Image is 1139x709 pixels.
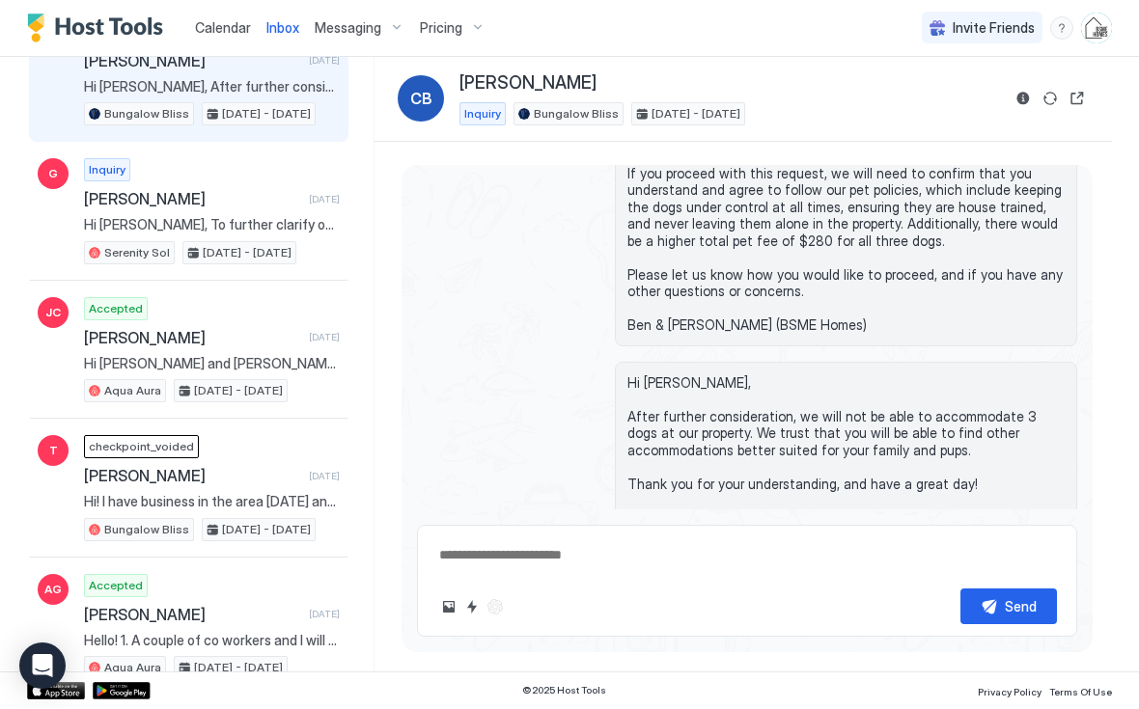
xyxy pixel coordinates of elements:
[93,683,151,700] a: Google Play Store
[266,20,299,37] span: Inbox
[1066,88,1089,111] button: Open reservation
[1005,597,1037,617] div: Send
[45,305,61,322] span: JC
[194,660,283,677] span: [DATE] - [DATE]
[522,685,606,697] span: © 2025 Host Tools
[627,375,1065,528] span: Hi [PERSON_NAME], After further consideration, we will not be able to accommodate 3 dogs at our p...
[460,596,484,619] button: Quick reply
[464,106,501,123] span: Inquiry
[84,52,301,71] span: [PERSON_NAME]
[222,522,311,539] span: [DATE] - [DATE]
[194,383,283,400] span: [DATE] - [DATE]
[953,20,1035,38] span: Invite Friends
[266,18,299,39] a: Inbox
[1049,687,1112,698] span: Terms Of Use
[1049,681,1112,701] a: Terms Of Use
[89,301,143,318] span: Accepted
[459,73,597,95] span: [PERSON_NAME]
[27,683,85,700] a: App Store
[89,578,143,595] span: Accepted
[104,245,170,262] span: Serenity Sol
[410,88,432,111] span: CB
[104,660,161,677] span: Aqua Aura
[84,467,301,486] span: [PERSON_NAME]
[49,443,58,460] span: T
[420,20,462,38] span: Pricing
[195,18,251,39] a: Calendar
[978,687,1042,698] span: Privacy Policy
[309,332,340,344] span: [DATE]
[48,166,58,183] span: G
[960,589,1057,625] button: Send
[1050,17,1073,41] div: menu
[84,356,340,373] span: Hi [PERSON_NAME] and [PERSON_NAME], my sister and I stayed in [GEOGRAPHIC_DATA] this year and abs...
[84,217,340,234] span: Hi [PERSON_NAME], To further clarify our response to your question, Serenity Sol is located just ...
[104,106,189,123] span: Bungalow Bliss
[195,20,251,37] span: Calendar
[203,245,292,262] span: [DATE] - [DATE]
[309,471,340,483] span: [DATE]
[84,329,301,348] span: [PERSON_NAME]
[222,106,311,123] span: [DATE] - [DATE]
[309,55,340,68] span: [DATE]
[627,31,1065,335] span: Hi [PERSON_NAME], Thank you for inquiring about bringing your dogs during your trip to [GEOGRAPHI...
[652,106,740,123] span: [DATE] - [DATE]
[89,439,194,456] span: checkpoint_voided
[84,190,301,209] span: [PERSON_NAME]
[1012,88,1035,111] button: Reservation information
[27,14,172,43] a: Host Tools Logo
[978,681,1042,701] a: Privacy Policy
[104,522,189,539] span: Bungalow Bliss
[534,106,619,123] span: Bungalow Bliss
[437,596,460,619] button: Upload image
[315,20,381,38] span: Messaging
[19,643,66,690] div: Open Intercom Messenger
[1039,88,1062,111] button: Sync reservation
[84,494,340,511] span: Hi! I have business in the area [DATE] and we decided to spend the night to enjoy the area.
[84,606,301,625] span: [PERSON_NAME]
[89,162,125,179] span: Inquiry
[84,633,340,650] span: Hello! 1. A couple of co workers and I will be attending a wedding in [GEOGRAPHIC_DATA] 2. We nee...
[44,582,62,599] span: AG
[309,194,340,206] span: [DATE]
[1081,14,1112,44] div: User profile
[104,383,161,400] span: Aqua Aura
[309,609,340,621] span: [DATE]
[84,79,340,96] span: Hi [PERSON_NAME], After further consideration, we will not be able to accommodate 3 dogs at our p...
